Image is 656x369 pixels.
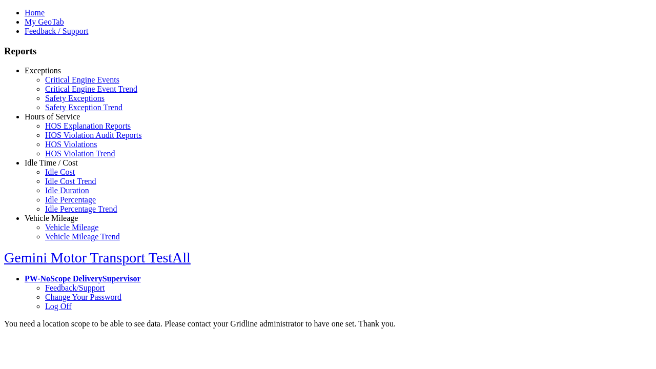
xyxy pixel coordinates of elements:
a: Idle Cost Trend [45,177,96,186]
a: Critical Engine Events [45,75,119,84]
a: Feedback/Support [45,283,105,292]
a: Home [25,8,45,17]
a: Change Your Password [45,293,121,301]
a: Vehicle Mileage [45,223,98,232]
a: HOS Explanation Reports [45,121,131,130]
a: Feedback / Support [25,27,88,35]
a: Safety Exception Trend [45,103,122,112]
a: Vehicle Mileage Trend [45,232,120,241]
div: You need a location scope to be able to see data. Please contact your Gridline administrator to h... [4,319,652,329]
a: Gemini Motor Transport TestAll [4,250,191,265]
a: Safety Exceptions [45,94,105,102]
a: Idle Duration [45,186,89,195]
a: Idle Percentage [45,195,96,204]
a: HOS Violation Trend [45,149,115,158]
a: HOS Violations [45,140,97,149]
a: HOS Violation Audit Reports [45,131,142,139]
a: My GeoTab [25,17,64,26]
a: Idle Percentage Trend [45,204,117,213]
a: Hours of Service [25,112,80,121]
a: Log Off [45,302,72,311]
a: Idle Time / Cost [25,158,78,167]
a: Critical Engine Event Trend [45,85,137,93]
a: Vehicle Mileage [25,214,78,222]
a: Exceptions [25,66,61,75]
a: PW-NoScope DeliverySupervisor [25,274,140,283]
h3: Reports [4,46,652,57]
a: Idle Cost [45,168,75,176]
